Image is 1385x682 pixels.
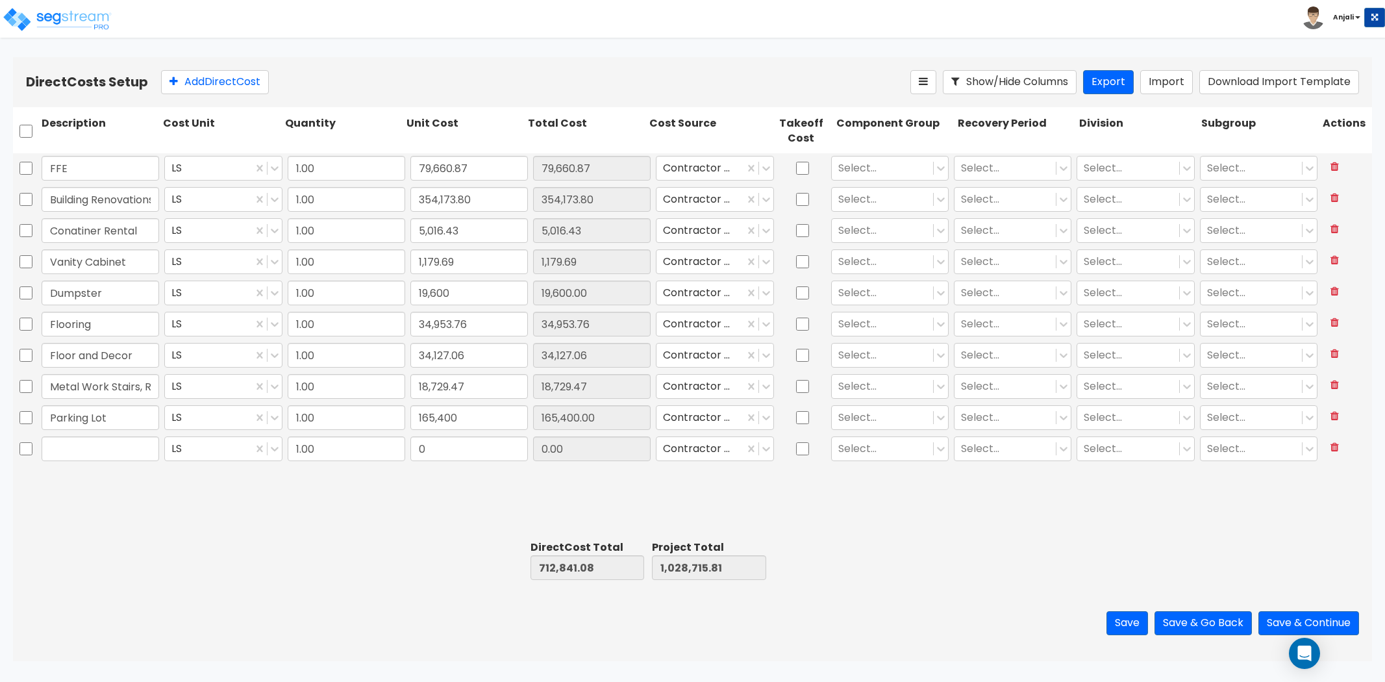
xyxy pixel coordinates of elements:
[530,540,644,555] div: Direct Cost Total
[164,436,282,461] div: LS
[656,187,773,212] div: Contractor Cost
[1323,405,1347,428] button: Delete Row
[656,405,773,430] div: Contractor Cost
[656,249,773,274] div: Contractor Cost
[1106,611,1148,635] button: Save
[1323,343,1347,366] button: Delete Row
[769,114,834,149] div: Takeoff Cost
[1333,12,1354,22] b: Anjali
[26,73,148,91] b: Direct Costs Setup
[1083,70,1134,94] button: Export
[1320,114,1372,149] div: Actions
[164,218,282,243] div: LS
[164,374,282,399] div: LS
[2,6,112,32] img: logo_pro_r.png
[1140,70,1193,94] button: Import
[656,156,773,181] div: Contractor Cost
[647,114,768,149] div: Cost Source
[1323,187,1347,210] button: Delete Row
[1323,281,1347,303] button: Delete Row
[1154,611,1252,635] button: Save & Go Back
[656,218,773,243] div: Contractor Cost
[656,343,773,368] div: Contractor Cost
[525,114,647,149] div: Total Cost
[1199,114,1320,149] div: Subgroup
[834,114,955,149] div: Component Group
[943,70,1077,94] button: Show/Hide Columns
[1077,114,1198,149] div: Division
[656,374,773,399] div: Contractor Cost
[164,312,282,336] div: LS
[282,114,404,149] div: Quantity
[1323,249,1347,272] button: Delete Row
[656,281,773,305] div: Contractor Cost
[910,70,936,94] button: Reorder Items
[161,70,269,94] button: AddDirectCost
[404,114,525,149] div: Unit Cost
[164,343,282,368] div: LS
[164,281,282,305] div: LS
[1323,218,1347,241] button: Delete Row
[1323,312,1347,335] button: Delete Row
[1323,156,1347,179] button: Delete Row
[656,436,773,461] div: Contractor Cost
[1323,374,1347,397] button: Delete Row
[164,156,282,181] div: LS
[160,114,282,149] div: Cost Unit
[955,114,1077,149] div: Recovery Period
[164,249,282,274] div: LS
[1302,6,1325,29] img: avatar.png
[1323,436,1347,459] button: Delete Row
[39,114,160,149] div: Description
[164,405,282,430] div: LS
[1258,611,1359,635] button: Save & Continue
[652,540,766,555] div: Project Total
[1289,638,1320,669] div: Open Intercom Messenger
[1199,70,1359,94] button: Download Import Template
[164,187,282,212] div: LS
[656,312,773,336] div: Contractor Cost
